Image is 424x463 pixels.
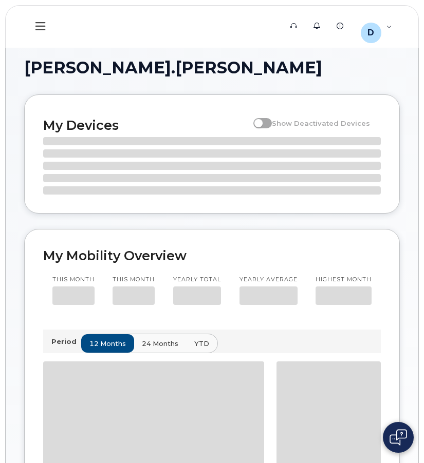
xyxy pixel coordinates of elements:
p: Highest month [316,276,372,284]
h2: My Devices [43,118,248,133]
input: Show Deactivated Devices [253,113,262,122]
h2: My Mobility Overview [43,248,381,263]
span: 24 months [142,339,178,349]
span: [PERSON_NAME].[PERSON_NAME] [24,60,322,75]
p: Period [51,337,81,346]
p: This month [52,276,95,284]
p: Yearly total [173,276,221,284]
span: Show Deactivated Devices [272,119,370,127]
img: Open chat [390,429,407,446]
p: Yearly average [239,276,298,284]
p: This month [113,276,155,284]
span: YTD [194,339,209,349]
